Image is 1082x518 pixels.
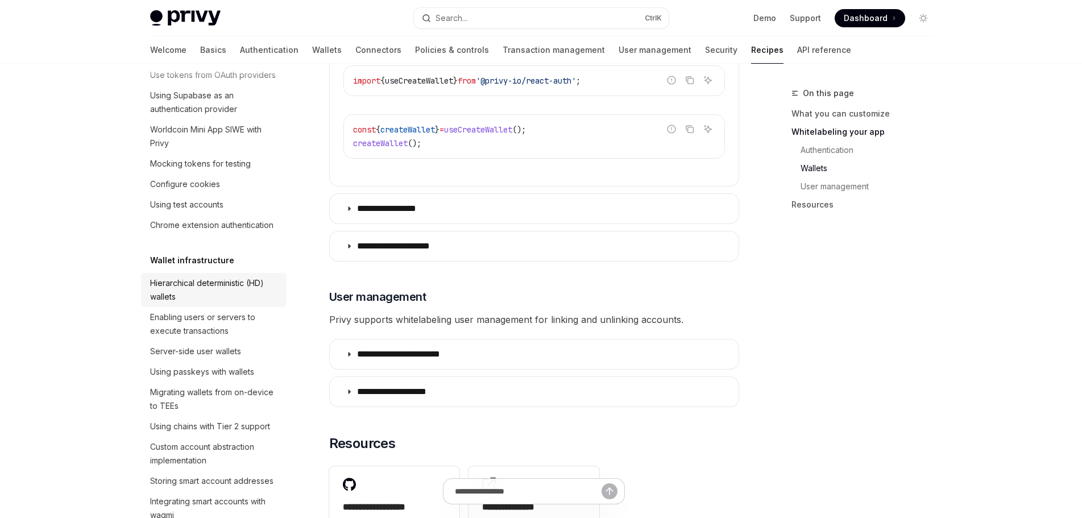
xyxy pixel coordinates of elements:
span: useCreateWallet [385,76,453,86]
span: createWallet [353,138,408,148]
a: Policies & controls [415,36,489,64]
span: { [380,76,385,86]
a: Demo [753,13,776,24]
a: Dashboard [835,9,905,27]
a: Server-side user wallets [141,341,287,362]
div: Configure cookies [150,177,220,191]
span: from [458,76,476,86]
a: Using test accounts [141,194,287,215]
a: Enabling users or servers to execute transactions [141,307,287,341]
a: API reference [797,36,851,64]
a: Configure cookies [141,174,287,194]
a: Migrating wallets from on-device to TEEs [141,382,287,416]
button: Send message [602,483,617,499]
span: (); [408,138,421,148]
button: Toggle dark mode [914,9,932,27]
a: Support [790,13,821,24]
span: Ctrl K [645,14,662,23]
div: Mocking tokens for testing [150,157,251,171]
a: Mocking tokens for testing [141,154,287,174]
a: Wallets [312,36,342,64]
a: Custom account abstraction implementation [141,437,287,471]
a: Using chains with Tier 2 support [141,416,287,437]
span: User management [329,289,426,305]
a: Authentication [240,36,299,64]
h5: Wallet infrastructure [150,254,234,267]
div: Chrome extension authentication [150,218,273,232]
div: Enabling users or servers to execute transactions [150,310,280,338]
a: Wallets [791,159,942,177]
span: Privy supports whitelabeling user management for linking and unlinking accounts. [329,312,739,328]
input: Ask a question... [455,479,602,504]
span: = [440,125,444,135]
button: Ask AI [700,73,715,88]
span: (); [512,125,526,135]
img: light logo [150,10,221,26]
span: Dashboard [844,13,888,24]
a: Whitelabeling your app [791,123,942,141]
button: Report incorrect code [664,122,679,136]
div: Migrating wallets from on-device to TEEs [150,386,280,413]
a: Recipes [751,36,783,64]
span: ; [576,76,581,86]
button: Copy the contents from the code block [682,73,697,88]
a: Welcome [150,36,186,64]
button: Copy the contents from the code block [682,122,697,136]
a: User management [619,36,691,64]
a: Resources [791,196,942,214]
a: User management [791,177,942,196]
div: Using chains with Tier 2 support [150,420,270,433]
div: Search... [436,11,467,25]
span: On this page [803,86,854,100]
a: Chrome extension authentication [141,215,287,235]
span: Resources [329,434,396,453]
a: Basics [200,36,226,64]
span: } [453,76,458,86]
span: } [435,125,440,135]
div: Server-side user wallets [150,345,241,358]
span: useCreateWallet [444,125,512,135]
div: Using passkeys with wallets [150,365,254,379]
a: What you can customize [791,105,942,123]
a: Authentication [791,141,942,159]
button: Open search [414,8,669,28]
span: createWallet [380,125,435,135]
a: Hierarchical deterministic (HD) wallets [141,273,287,307]
span: const [353,125,376,135]
a: Connectors [355,36,401,64]
div: Worldcoin Mini App SIWE with Privy [150,123,280,150]
div: Using test accounts [150,198,223,212]
button: Ask AI [700,122,715,136]
a: Storing smart account addresses [141,471,287,491]
a: Using Supabase as an authentication provider [141,85,287,119]
a: Transaction management [503,36,605,64]
div: Custom account abstraction implementation [150,440,280,467]
a: Security [705,36,737,64]
a: Using passkeys with wallets [141,362,287,382]
button: Report incorrect code [664,73,679,88]
span: import [353,76,380,86]
a: Worldcoin Mini App SIWE with Privy [141,119,287,154]
div: Hierarchical deterministic (HD) wallets [150,276,280,304]
span: { [376,125,380,135]
div: Storing smart account addresses [150,474,273,488]
div: Using Supabase as an authentication provider [150,89,280,116]
span: '@privy-io/react-auth' [476,76,576,86]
